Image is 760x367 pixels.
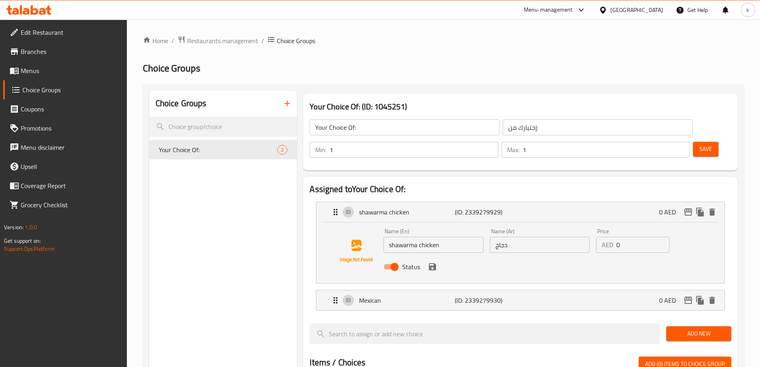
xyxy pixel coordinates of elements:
a: Grocery Checklist [3,195,127,214]
li: / [261,36,264,46]
img: shawarma chicken [331,226,382,277]
button: edit [682,294,694,306]
a: Support.OpsPlatform [4,244,55,254]
h2: Assigned to Your Choice Of: [310,183,731,195]
span: 2 [278,146,287,154]
span: Status [402,262,420,272]
nav: breadcrumb [143,36,744,46]
p: (ID: 2339279930) [455,296,519,305]
button: delete [706,206,718,218]
a: Promotions [3,119,127,138]
span: Choice Groups [143,59,200,77]
p: 0 AED [659,207,682,217]
input: Enter name Ar [490,237,590,253]
span: Add New [673,329,725,339]
button: duplicate [694,206,706,218]
a: Menu disclaimer [3,138,127,157]
p: Min: [315,145,326,155]
span: Grocery Checklist [21,200,120,210]
p: AED [602,240,613,250]
button: delete [706,294,718,306]
a: Coverage Report [3,176,127,195]
button: Save [693,142,719,157]
button: duplicate [694,294,706,306]
div: [GEOGRAPHIC_DATA] [610,6,663,14]
span: Upsell [21,162,120,171]
a: Home [143,36,168,46]
button: save [426,261,438,273]
span: Version: [4,222,24,232]
a: Choice Groups [3,80,127,99]
a: Branches [3,42,127,61]
button: Add New [666,326,731,341]
span: 1.0.0 [25,222,37,232]
div: Menu-management [524,5,573,15]
span: Branches [21,47,120,56]
h2: Choice Groups [156,97,207,109]
p: Mexican [359,296,454,305]
span: Restaurants management [187,36,258,46]
input: Enter name En [383,237,483,253]
li: / [172,36,174,46]
div: Expand [316,202,724,222]
span: Menu disclaimer [21,143,120,152]
span: Coverage Report [21,181,120,190]
button: edit [682,206,694,218]
a: Restaurants management [178,36,258,46]
p: shawarma chicken [359,207,454,217]
p: Max: [507,145,519,155]
p: (ID: 2339279929) [455,207,519,217]
span: Get support on: [4,236,41,246]
span: Your Choice Of: [159,145,278,155]
div: Expand [316,290,724,310]
span: Edit Restaurant [21,28,120,37]
li: Expand [310,287,731,314]
div: Your Choice Of:2 [149,140,297,159]
div: Choices [277,145,287,155]
span: Choice Groups [22,85,120,95]
a: Edit Restaurant [3,23,127,42]
span: k [746,6,749,14]
span: Save [699,144,712,154]
span: Promotions [21,123,120,133]
a: Coupons [3,99,127,119]
input: Please enter price [616,237,669,253]
p: 0 AED [659,296,682,305]
h3: Your Choice Of: (ID: 1045251) [310,100,731,113]
a: Upsell [3,157,127,176]
a: Menus [3,61,127,80]
input: search [149,117,297,137]
span: Menus [21,66,120,75]
li: Expandshawarma chicken Name (En)Name (Ar)PriceAEDStatussave [310,198,731,287]
span: Choice Groups [277,36,315,46]
span: Coupons [21,104,120,114]
input: search [310,323,660,344]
